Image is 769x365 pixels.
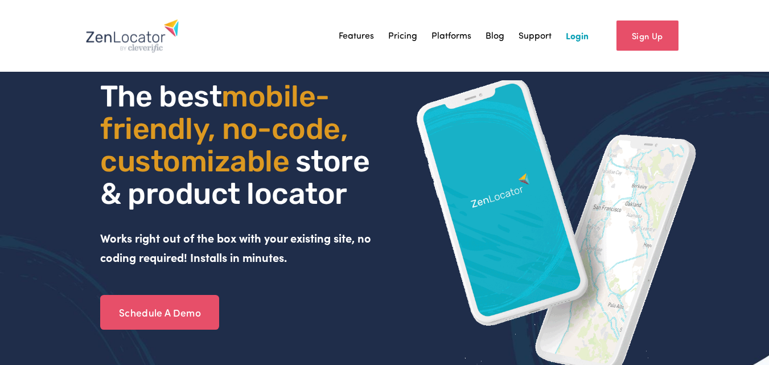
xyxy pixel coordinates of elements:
a: Login [566,27,589,44]
a: Blog [486,27,504,44]
a: Sign Up [616,20,678,51]
span: mobile- friendly, no-code, customizable [100,79,354,179]
a: Schedule A Demo [100,295,219,330]
img: Zenlocator [85,19,179,53]
strong: Works right out of the box with your existing site, no coding required! Installs in minutes. [100,230,374,265]
span: store & product locator [100,143,376,211]
a: Platforms [431,27,471,44]
span: The best [100,79,221,114]
a: Features [339,27,374,44]
a: Pricing [388,27,417,44]
a: Support [519,27,552,44]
